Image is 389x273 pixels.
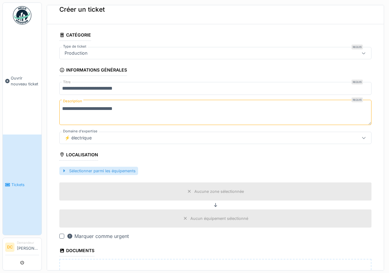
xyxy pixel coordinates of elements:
[59,150,98,161] div: Localisation
[11,182,39,188] span: Tickets
[59,246,94,256] div: Documents
[3,135,42,235] a: Tickets
[67,232,129,240] div: Marquer comme urgent
[5,240,39,255] a: DC Demandeur[PERSON_NAME]
[62,135,94,141] div: ⚡️ électrique
[13,6,31,25] img: Badge_color-CXgf-gQk.svg
[351,80,363,84] div: Requis
[3,28,42,135] a: Ouvrir nouveau ticket
[351,97,363,102] div: Requis
[62,97,83,105] label: Description
[59,65,127,76] div: Informations générales
[62,129,99,134] label: Domaine d'expertise
[59,167,138,175] div: Sélectionner parmi les équipements
[17,240,39,254] li: [PERSON_NAME]
[62,80,72,85] label: Titre
[194,189,244,194] div: Aucune zone sélectionnée
[11,75,39,87] span: Ouvrir nouveau ticket
[351,45,363,49] div: Requis
[17,240,39,245] div: Demandeur
[59,30,91,41] div: Catégorie
[62,44,88,49] label: Type de ticket
[190,216,248,221] div: Aucun équipement sélectionné
[62,50,90,57] div: Production
[5,243,14,252] li: DC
